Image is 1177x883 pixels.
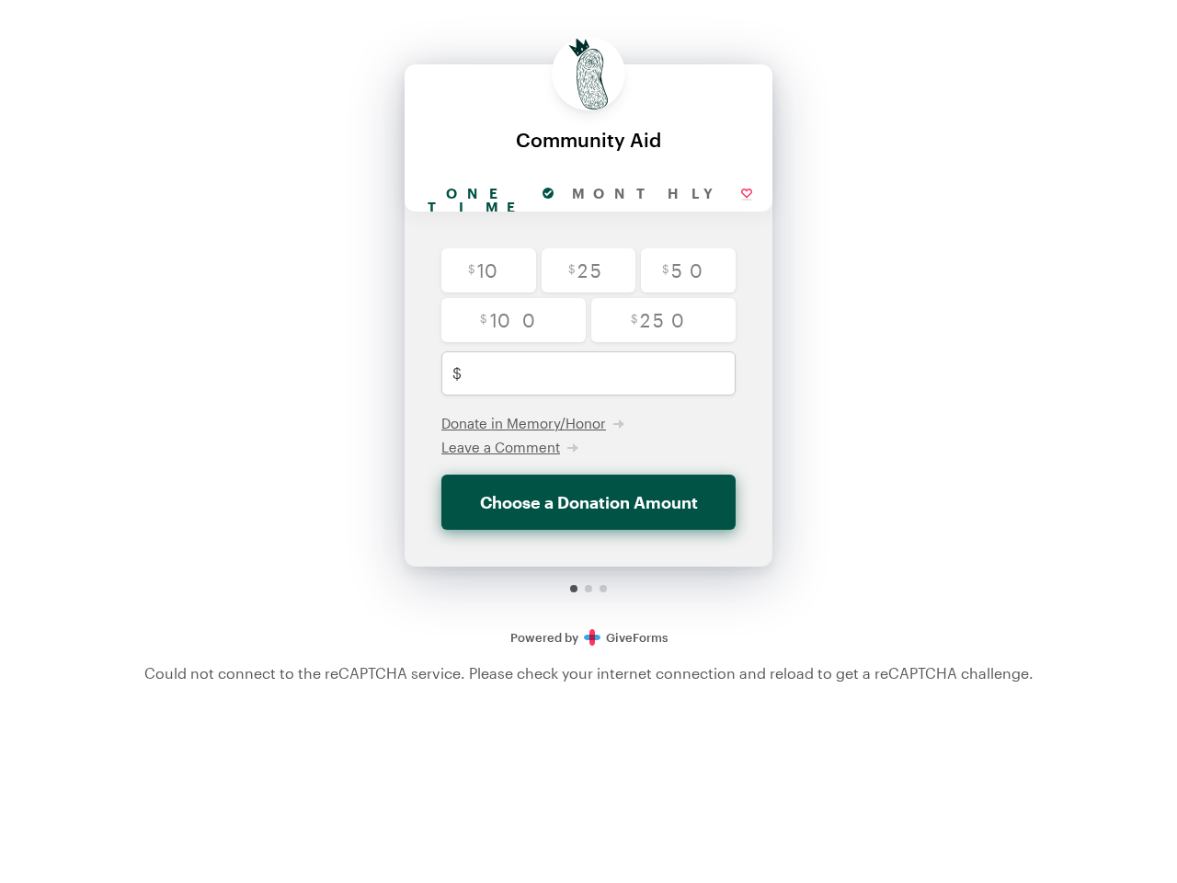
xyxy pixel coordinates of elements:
[441,475,736,530] button: Choose a Donation Amount
[441,415,606,431] span: Donate in Memory/Honor
[441,438,578,456] button: Leave a Comment
[144,664,1034,682] div: Could not connect to the reCAPTCHA service. Please check your internet connection and reload to g...
[510,630,668,645] a: Secure DonationsPowered byGiveForms
[441,414,624,432] button: Donate in Memory/Honor
[423,129,754,150] div: Community Aid
[441,439,560,455] span: Leave a Comment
